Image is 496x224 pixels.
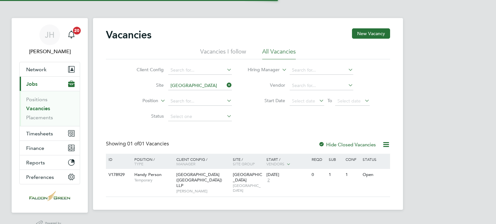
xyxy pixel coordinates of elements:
[26,145,44,151] span: Finance
[176,161,195,166] span: Manager
[325,96,334,105] span: To
[248,98,285,103] label: Start Date
[243,67,280,73] label: Hiring Manager
[134,161,143,166] span: Type
[318,141,376,148] label: Hide Closed Vacancies
[262,48,296,59] li: All Vacancies
[168,81,232,90] input: Search for...
[121,98,158,104] label: Position
[26,105,50,112] a: Vacancies
[266,161,284,166] span: Vendors
[107,169,129,181] div: V178929
[134,178,173,183] span: Temporary
[19,48,80,55] span: John Hearty
[26,131,53,137] span: Timesheets
[134,172,161,177] span: Handy Person
[127,141,139,147] span: 01 of
[292,98,315,104] span: Select date
[266,178,271,183] span: 2
[175,154,231,169] div: Client Config /
[127,113,164,119] label: Status
[127,67,164,73] label: Client Config
[26,81,37,87] span: Jobs
[266,172,308,178] div: [DATE]
[233,172,262,183] span: [GEOGRAPHIC_DATA]
[233,161,255,166] span: Site Group
[73,27,81,34] span: 20
[20,126,80,141] button: Timesheets
[168,112,232,121] input: Select one
[327,154,344,165] div: Sub
[231,154,265,169] div: Site /
[337,98,361,104] span: Select date
[65,24,78,45] a: 20
[176,189,230,194] span: [PERSON_NAME]
[20,141,80,155] button: Finance
[310,154,327,165] div: Reqd
[20,170,80,184] button: Preferences
[26,160,45,166] span: Reports
[19,191,80,201] a: Go to home page
[127,82,164,88] label: Site
[26,66,46,73] span: Network
[26,96,47,102] a: Positions
[29,191,70,201] img: falcongreen-logo-retina.png
[290,66,353,75] input: Search for...
[248,82,285,88] label: Vendor
[19,24,80,55] a: JH[PERSON_NAME]
[310,169,327,181] div: 0
[106,28,151,41] h2: Vacancies
[26,174,54,180] span: Preferences
[12,18,88,213] nav: Main navigation
[265,154,310,170] div: Start /
[176,172,222,188] span: [GEOGRAPHIC_DATA] ([GEOGRAPHIC_DATA]) LLP
[20,62,80,76] button: Network
[20,77,80,91] button: Jobs
[290,81,353,90] input: Search for...
[20,155,80,170] button: Reports
[327,169,344,181] div: 1
[26,114,53,121] a: Placements
[45,31,55,39] span: JH
[129,154,175,169] div: Position /
[127,141,169,147] span: 01 Vacancies
[361,169,389,181] div: Open
[168,66,232,75] input: Search for...
[107,154,129,165] div: ID
[20,91,80,126] div: Jobs
[106,141,170,147] div: Showing
[200,48,246,59] li: Vacancies I follow
[233,183,263,193] span: [GEOGRAPHIC_DATA]
[352,28,390,39] button: New Vacancy
[344,169,361,181] div: 1
[361,154,389,165] div: Status
[344,154,361,165] div: Conf
[168,97,232,106] input: Search for...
